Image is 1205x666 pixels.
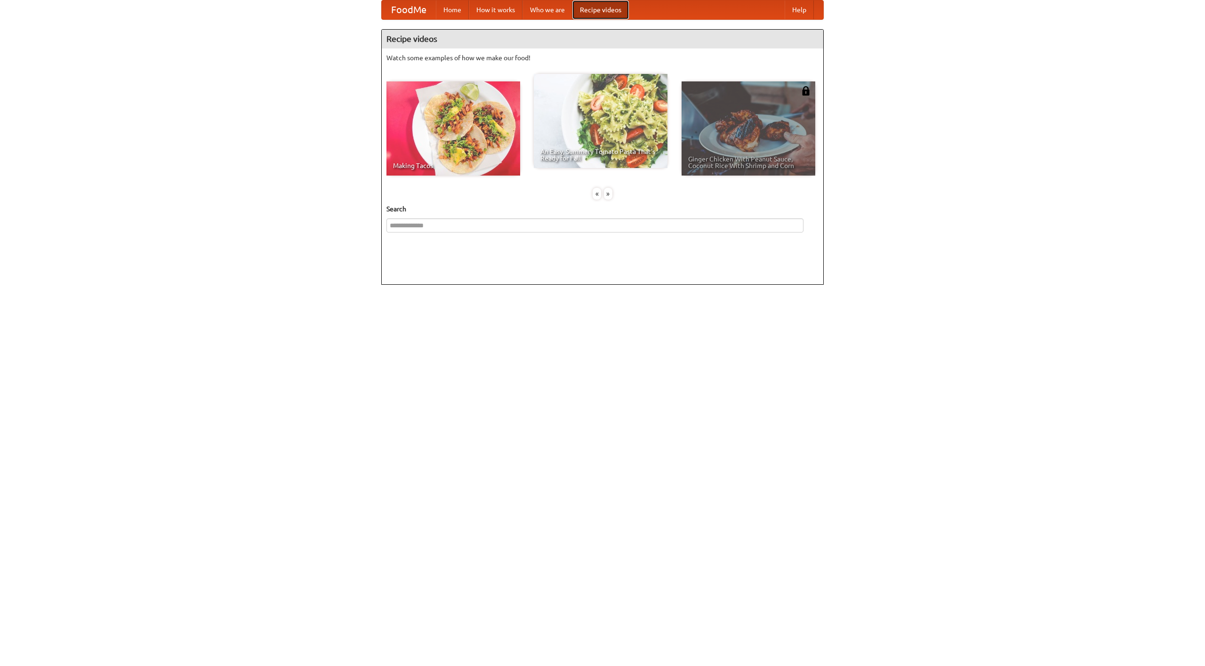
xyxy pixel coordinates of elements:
span: An Easy, Summery Tomato Pasta That's Ready for Fall [540,148,661,161]
a: Who we are [522,0,572,19]
h5: Search [386,204,819,214]
div: » [604,188,612,200]
a: An Easy, Summery Tomato Pasta That's Ready for Fall [534,74,667,168]
h4: Recipe videos [382,30,823,48]
a: FoodMe [382,0,436,19]
img: 483408.png [801,86,811,96]
a: Home [436,0,469,19]
a: Recipe videos [572,0,629,19]
p: Watch some examples of how we make our food! [386,53,819,63]
a: Help [785,0,814,19]
span: Making Tacos [393,162,514,169]
a: Making Tacos [386,81,520,176]
a: How it works [469,0,522,19]
div: « [593,188,601,200]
